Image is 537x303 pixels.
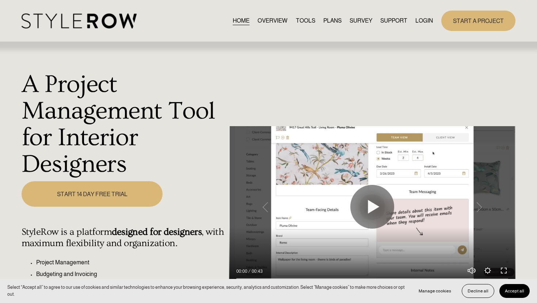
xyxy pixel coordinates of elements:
strong: designed for designers [112,226,202,237]
div: Duration [249,268,264,275]
a: LOGIN [415,16,433,26]
a: SURVEY [350,16,372,26]
a: HOME [233,16,250,26]
p: Budgeting and Invoicing [36,270,225,279]
p: Select “Accept all” to agree to our use of cookies and similar technologies to enhance your brows... [7,284,406,298]
div: Current time [236,268,249,275]
button: Play [350,185,394,229]
button: Decline all [462,284,494,298]
a: TOOLS [296,16,315,26]
span: SUPPORT [380,16,407,25]
button: Manage cookies [413,284,457,298]
h4: StyleRow is a platform , with maximum flexibility and organization. [22,226,225,249]
a: START A PROJECT [441,11,515,31]
a: folder dropdown [380,16,407,26]
img: StyleRow [22,13,137,28]
button: Accept all [499,284,530,298]
span: Manage cookies [419,288,451,294]
span: Accept all [505,288,524,294]
input: Seek [236,276,508,281]
h1: A Project Management Tool for Interior Designers [22,71,225,177]
a: PLANS [323,16,342,26]
a: OVERVIEW [258,16,287,26]
a: START 14 DAY FREE TRIAL [22,181,163,206]
p: Project Management [36,258,225,267]
span: Decline all [468,288,488,294]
